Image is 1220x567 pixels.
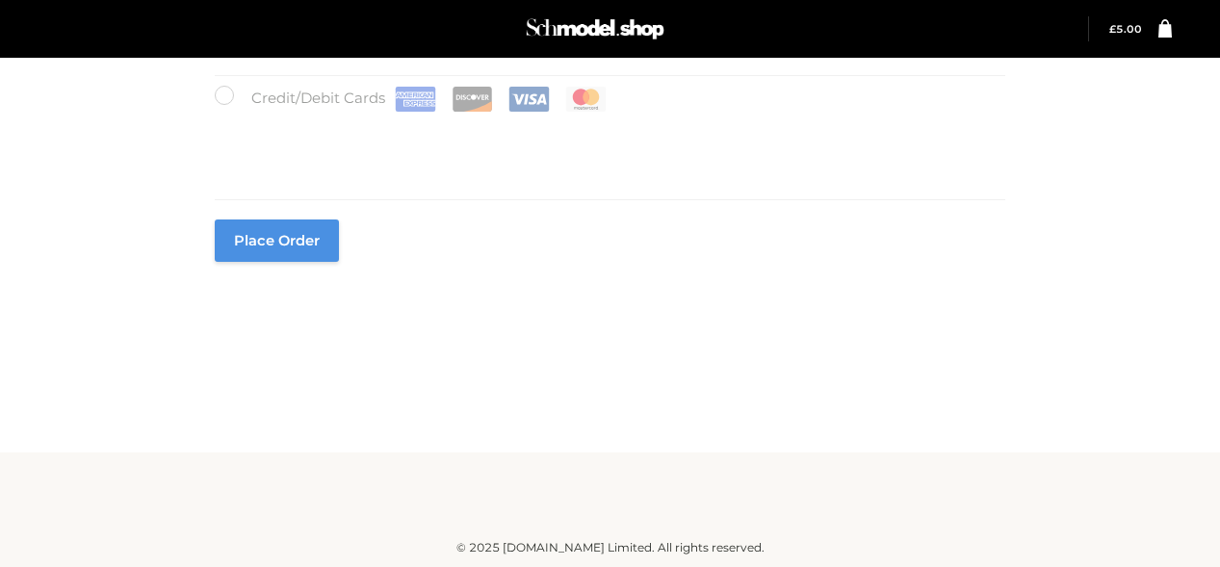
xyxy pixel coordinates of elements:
label: Credit/Debit Cards [215,86,609,112]
img: Visa [508,87,550,112]
span: £ [1109,23,1116,36]
img: Amex [395,87,436,112]
img: Mastercard [565,87,607,112]
bdi: 5.00 [1109,23,1142,36]
img: Schmodel Admin 964 [523,10,667,48]
img: Discover [452,87,493,112]
button: Place order [215,219,339,262]
div: © 2025 [DOMAIN_NAME] Limited. All rights reserved. [24,538,1196,557]
iframe: Secure payment input frame [211,108,1001,179]
a: £5.00 [1109,23,1142,36]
